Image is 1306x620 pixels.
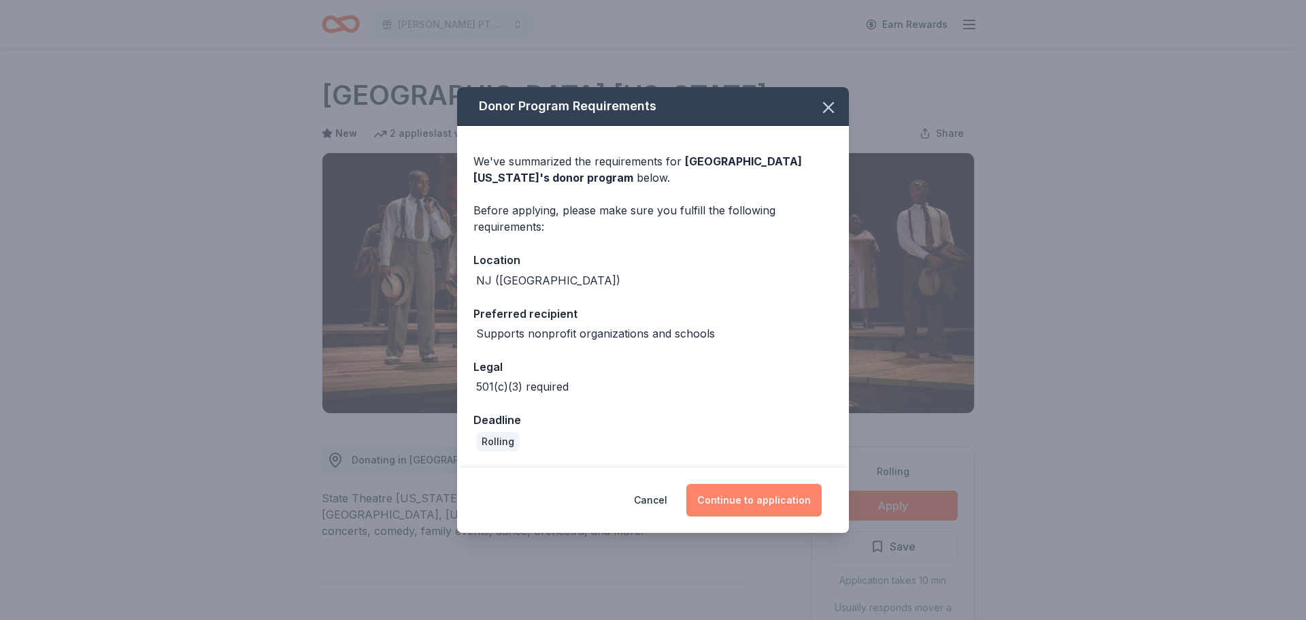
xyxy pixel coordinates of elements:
[476,432,520,451] div: Rolling
[634,484,667,517] button: Cancel
[473,305,833,323] div: Preferred recipient
[457,87,849,126] div: Donor Program Requirements
[686,484,822,517] button: Continue to application
[476,378,569,395] div: 501(c)(3) required
[473,358,833,376] div: Legal
[473,251,833,269] div: Location
[476,325,715,342] div: Supports nonprofit organizations and schools
[473,202,833,235] div: Before applying, please make sure you fulfill the following requirements:
[473,411,833,429] div: Deadline
[473,153,833,186] div: We've summarized the requirements for below.
[476,272,620,289] div: NJ ([GEOGRAPHIC_DATA])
